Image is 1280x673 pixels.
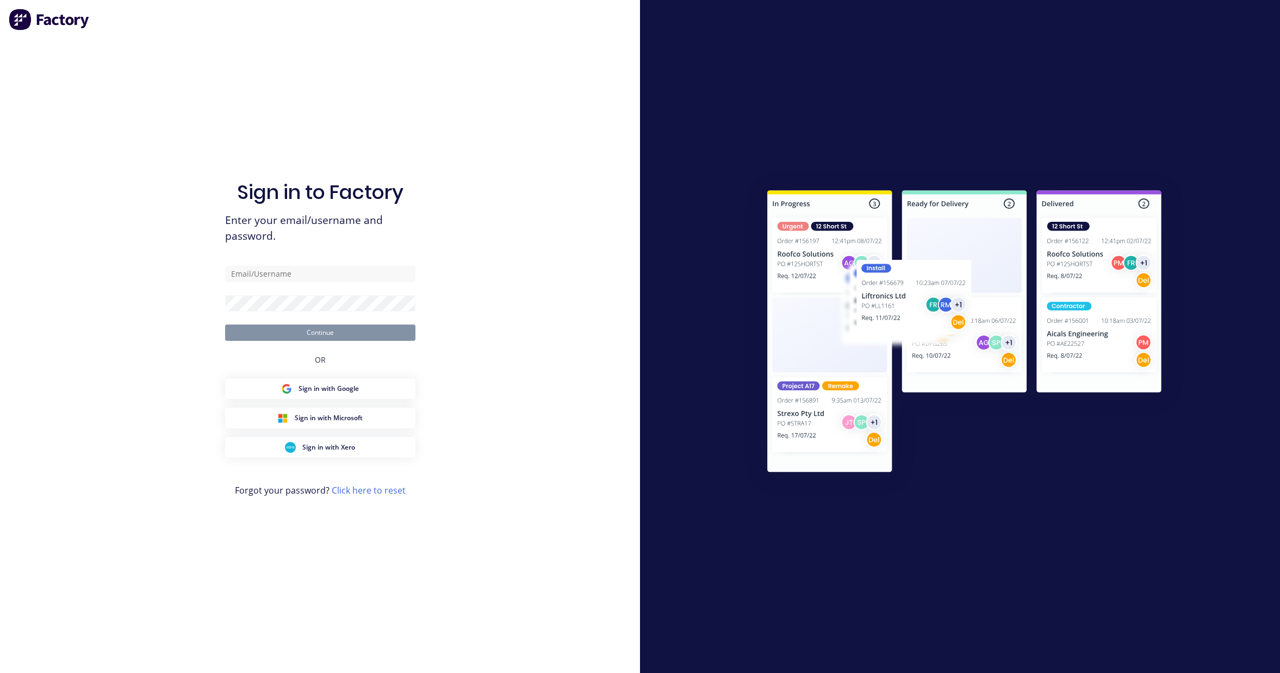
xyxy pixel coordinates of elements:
button: Google Sign inSign in with Google [225,378,415,399]
button: Xero Sign inSign in with Xero [225,437,415,458]
span: Sign in with Microsoft [295,413,363,423]
img: Factory [9,9,90,30]
img: Sign in [743,169,1185,498]
span: Forgot your password? [235,484,406,497]
a: Click here to reset [332,484,406,496]
span: Sign in with Google [299,384,359,394]
span: Enter your email/username and password. [225,213,415,244]
div: OR [315,341,326,378]
img: Microsoft Sign in [277,413,288,423]
button: Microsoft Sign inSign in with Microsoft [225,408,415,428]
img: Xero Sign in [285,442,296,453]
button: Continue [225,325,415,341]
img: Google Sign in [281,383,292,394]
input: Email/Username [225,266,415,282]
span: Sign in with Xero [302,443,355,452]
h1: Sign in to Factory [237,180,403,204]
